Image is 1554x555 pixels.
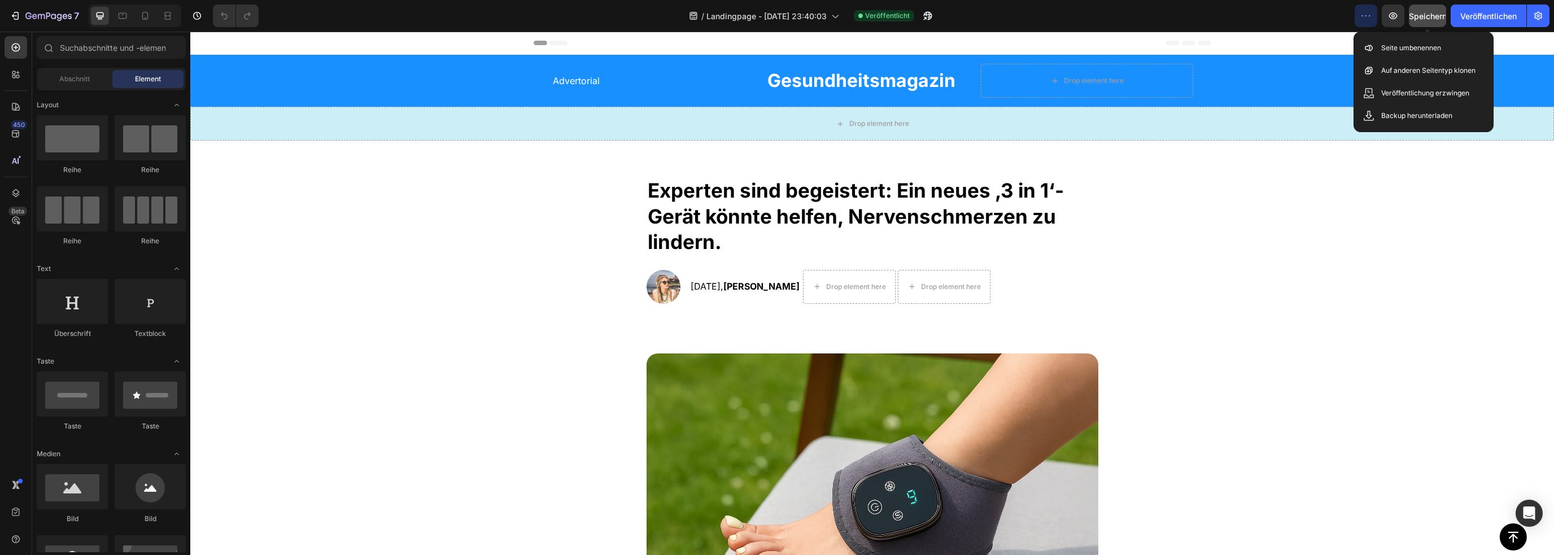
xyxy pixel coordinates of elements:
font: 450 [13,121,25,129]
font: Beta [11,207,24,215]
div: Öffnen Sie den Intercom Messenger [1516,500,1543,527]
span: Öffnen [168,445,186,463]
font: Medien [37,449,60,458]
p: [DATE], [500,248,609,261]
div: Drop element here [659,88,719,97]
font: Backup herunterladen [1381,111,1452,120]
span: Öffnen [168,352,186,370]
font: Veröffentlichen [1460,11,1517,21]
font: Auf anderen Seitentyp klonen [1381,66,1476,75]
button: Speichern [1409,5,1446,27]
font: Taste [37,357,54,365]
font: Reihe [141,237,159,245]
button: Veröffentlichen [1451,5,1526,27]
font: Reihe [141,165,159,174]
font: Bild [145,514,156,523]
font: Taste [142,422,159,430]
span: Öffnen [168,96,186,114]
input: Suchabschnitte und -elemente [37,36,186,59]
font: Reihe [63,237,81,245]
div: Rückgängig/Wiederholen [213,5,259,27]
font: Bild [67,514,78,523]
font: 7 [74,10,79,21]
font: / [701,11,704,21]
font: Seite umbenennen [1381,43,1441,52]
font: Landingpage - [DATE] 23:40:03 [706,11,827,21]
font: Veröffentlicht [865,11,910,20]
font: Reihe [63,165,81,174]
span: Öffnen [168,260,186,278]
div: Drop element here [874,45,933,54]
div: Drop element here [636,251,696,260]
font: Textblock [134,329,166,338]
h2: Gesundheitsmagazin [576,36,786,62]
font: Taste [64,422,81,430]
font: Text [37,264,51,273]
font: Speichern [1409,11,1447,21]
div: Drop element here [731,251,791,260]
img: gempages_584875217432609652-3e0f60e8-9aa9-436d-a7aa-7ee296b0f8fd.png [456,238,490,272]
font: Element [135,75,161,83]
font: Überschrift [54,329,91,338]
font: Veröffentlichung erzwingen [1381,89,1469,97]
iframe: Designbereich [190,32,1554,555]
strong: Experten sind begeistert: Ein neues ‚3 in 1‘-Gerät könnte helfen, Nervenschmerzen zu lindern. [457,147,874,222]
font: Layout [37,100,59,109]
button: 7 [5,5,84,27]
font: Abschnitt [59,75,90,83]
strong: [PERSON_NAME] [533,249,609,260]
p: Advertorial [363,42,570,56]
